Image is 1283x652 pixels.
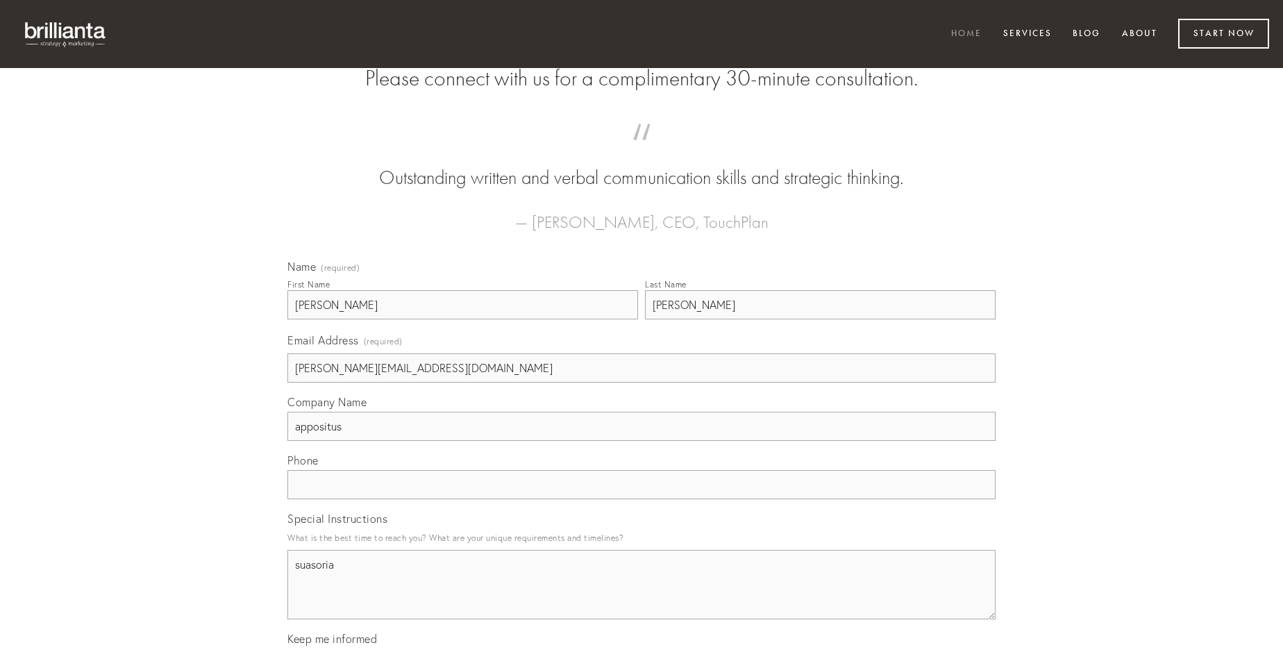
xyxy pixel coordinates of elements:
[942,23,991,46] a: Home
[287,260,316,274] span: Name
[645,279,687,290] div: Last Name
[994,23,1061,46] a: Services
[287,512,387,526] span: Special Instructions
[1178,19,1269,49] a: Start Now
[287,453,319,467] span: Phone
[1064,23,1109,46] a: Blog
[310,137,973,165] span: “
[287,279,330,290] div: First Name
[1113,23,1166,46] a: About
[287,395,367,409] span: Company Name
[287,632,377,646] span: Keep me informed
[310,192,973,236] figcaption: — [PERSON_NAME], CEO, TouchPlan
[287,333,359,347] span: Email Address
[287,65,996,92] h2: Please connect with us for a complimentary 30-minute consultation.
[14,14,118,54] img: brillianta - research, strategy, marketing
[310,137,973,192] blockquote: Outstanding written and verbal communication skills and strategic thinking.
[287,528,996,547] p: What is the best time to reach you? What are your unique requirements and timelines?
[364,332,403,351] span: (required)
[321,264,360,272] span: (required)
[287,550,996,619] textarea: suasoria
